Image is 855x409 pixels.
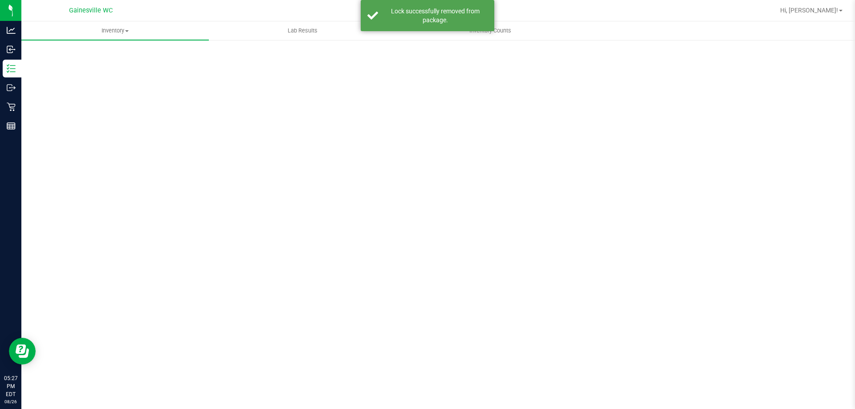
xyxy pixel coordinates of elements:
[7,121,16,130] inline-svg: Reports
[4,374,17,398] p: 05:27 PM EDT
[21,21,209,40] a: Inventory
[4,398,17,405] p: 08/26
[21,27,209,35] span: Inventory
[780,7,838,14] span: Hi, [PERSON_NAME]!
[7,64,16,73] inline-svg: Inventory
[7,26,16,35] inline-svg: Analytics
[7,83,16,92] inline-svg: Outbound
[7,45,16,54] inline-svg: Inbound
[69,7,113,14] span: Gainesville WC
[9,338,36,364] iframe: Resource center
[209,21,396,40] a: Lab Results
[276,27,330,35] span: Lab Results
[7,102,16,111] inline-svg: Retail
[383,7,488,24] div: Lock successfully removed from package.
